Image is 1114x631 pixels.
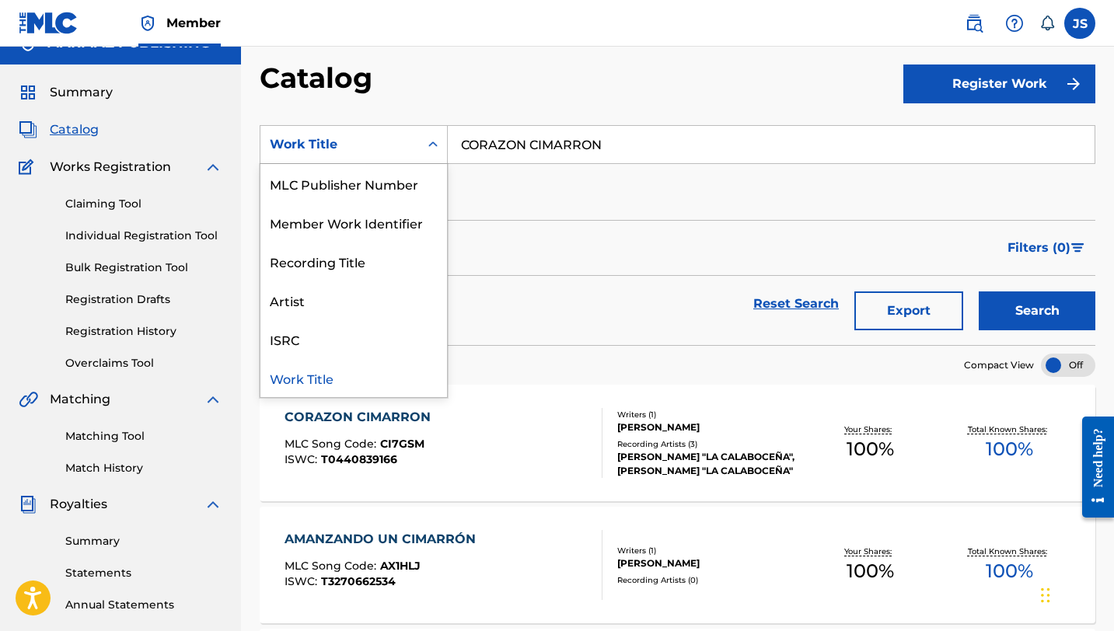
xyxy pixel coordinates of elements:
span: AX1HLJ [380,559,421,573]
a: Individual Registration Tool [65,228,222,244]
div: [PERSON_NAME] [617,420,801,434]
span: Matching [50,390,110,409]
div: Recording Artists ( 0 ) [617,574,801,586]
a: Match History [65,460,222,476]
span: ISWC : [285,574,321,588]
div: ISRC [260,319,447,358]
div: User Menu [1064,8,1095,39]
span: ISWC : [285,452,321,466]
a: Registration History [65,323,222,340]
button: Filters (0) [998,228,1095,267]
div: Writers ( 1 ) [617,409,801,420]
img: expand [204,158,222,176]
p: Your Shares: [844,424,896,435]
span: MLC Song Code : [285,437,380,451]
iframe: Chat Widget [1036,556,1114,631]
img: f7272a7cc735f4ea7f67.svg [1064,75,1083,93]
div: Member Work Identifier [260,203,447,242]
span: 100 % [986,557,1033,585]
button: Export [854,291,963,330]
span: Catalog [50,120,99,139]
a: Annual Statements [65,597,222,613]
div: [PERSON_NAME] [617,556,801,570]
img: Catalog [19,120,37,139]
h2: Catalog [260,61,380,96]
span: Compact View [964,358,1034,372]
a: CatalogCatalog [19,120,99,139]
div: Work Title [270,135,410,154]
span: 100 % [986,435,1033,463]
span: MLC Song Code : [285,559,380,573]
div: Arrastrar [1041,572,1050,619]
img: Top Rightsholder [138,14,157,33]
img: Matching [19,390,38,409]
img: MLC Logo [19,12,79,34]
span: 100 % [847,557,894,585]
div: Widget de chat [1036,556,1114,631]
button: Register Work [903,64,1095,103]
p: Total Known Shares: [968,546,1051,557]
img: expand [204,390,222,409]
div: AMANZANDO UN CIMARRÓN [285,530,484,549]
span: Summary [50,83,113,102]
div: Recording Artists ( 3 ) [617,438,801,450]
span: Filters ( 0 ) [1007,239,1070,257]
div: Writers ( 1 ) [617,545,801,556]
p: Your Shares: [844,546,896,557]
a: Public Search [959,8,990,39]
a: AMANZANDO UN CIMARRÓNMLC Song Code:AX1HLJISWC:T3270662534Writers (1)[PERSON_NAME]Recording Artist... [260,507,1095,623]
img: search [965,14,983,33]
span: Works Registration [50,158,171,176]
img: filter [1071,243,1084,253]
div: Notifications [1039,16,1055,31]
div: MLC Publisher Number [260,164,447,203]
form: Search Form [260,125,1095,345]
span: Royalties [50,495,107,514]
span: T3270662534 [321,574,396,588]
a: SummarySummary [19,83,113,102]
a: Reset Search [746,287,847,321]
a: CORAZON CIMARRONMLC Song Code:CI7GSMISWC:T0440839166Writers (1)[PERSON_NAME]Recording Artists (3)... [260,385,1095,501]
span: T0440839166 [321,452,397,466]
div: Work Title [260,358,447,397]
a: Statements [65,565,222,581]
a: Claiming Tool [65,196,222,212]
div: Help [999,8,1030,39]
a: Overclaims Tool [65,355,222,371]
div: Artist [260,281,447,319]
a: Matching Tool [65,428,222,444]
div: [PERSON_NAME] "LA CALABOCEÑA", [PERSON_NAME] "LA CALABOCEÑA" [617,450,801,478]
span: Member [166,14,221,32]
img: expand [204,495,222,514]
p: Total Known Shares: [968,424,1051,435]
button: Search [979,291,1095,330]
div: CORAZON CIMARRON [285,408,438,427]
div: Recording Title [260,242,447,281]
img: Royalties [19,495,37,514]
img: Summary [19,83,37,102]
iframe: Resource Center [1070,404,1114,529]
img: help [1005,14,1024,33]
span: CI7GSM [380,437,424,451]
a: Registration Drafts [65,291,222,308]
img: Works Registration [19,158,39,176]
a: Summary [65,533,222,549]
a: Bulk Registration Tool [65,260,222,276]
span: 100 % [847,435,894,463]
